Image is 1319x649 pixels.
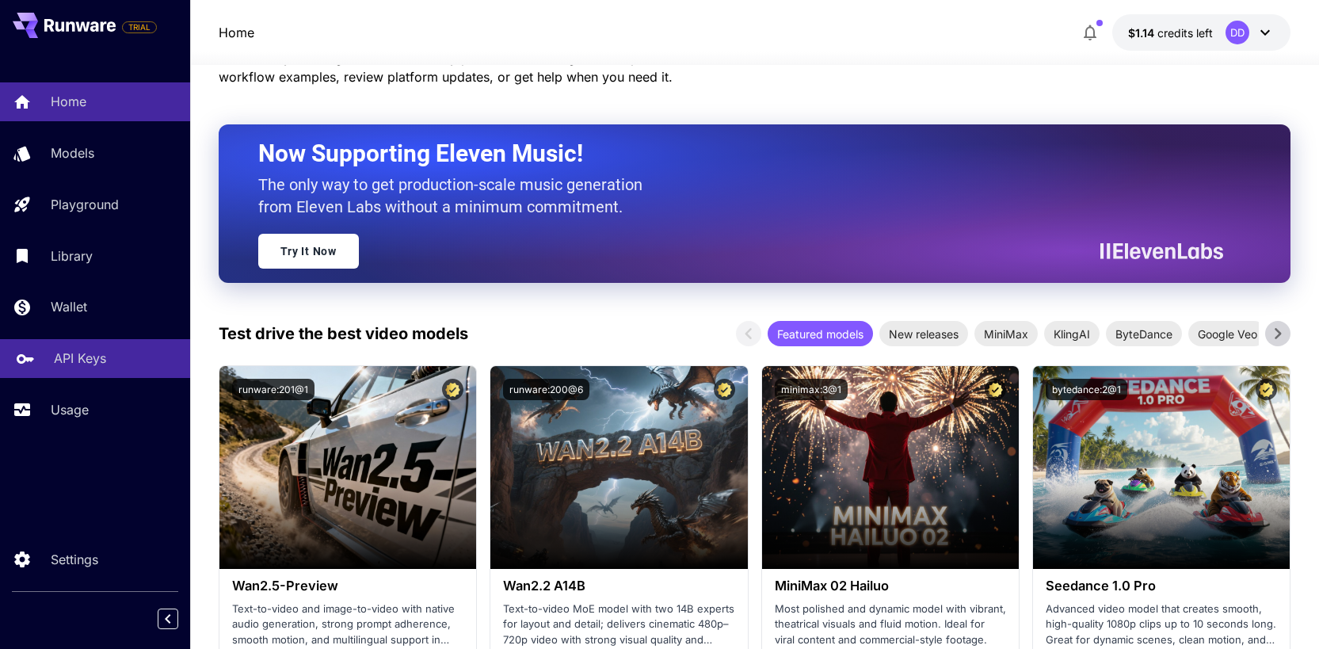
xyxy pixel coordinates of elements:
[1106,326,1182,342] span: ByteDance
[54,349,106,368] p: API Keys
[1044,321,1100,346] div: KlingAI
[258,139,1212,169] h2: Now Supporting Eleven Music!
[1128,25,1213,41] div: $1.139
[258,174,654,218] p: The only way to get production-scale music generation from Eleven Labs without a minimum commitment.
[1188,321,1267,346] div: Google Veo
[775,379,848,400] button: minimax:3@1
[1046,601,1277,648] p: Advanced video model that creates smooth, high-quality 1080p clips up to 10 seconds long. Great f...
[51,246,93,265] p: Library
[219,23,254,42] a: Home
[123,21,156,33] span: TRIAL
[762,366,1019,569] img: alt
[1128,26,1157,40] span: $1.14
[1106,321,1182,346] div: ByteDance
[219,23,254,42] nav: breadcrumb
[51,143,94,162] p: Models
[51,297,87,316] p: Wallet
[1046,379,1127,400] button: bytedance:2@1
[775,578,1006,594] h3: MiniMax 02 Hailuo
[503,601,734,648] p: Text-to-video MoE model with two 14B experts for layout and detail; delivers cinematic 480p–720p ...
[232,379,315,400] button: runware:201@1
[985,379,1006,400] button: Certified Model – Vetted for best performance and includes a commercial license.
[714,379,735,400] button: Certified Model – Vetted for best performance and includes a commercial license.
[51,550,98,569] p: Settings
[1157,26,1213,40] span: credits left
[974,326,1038,342] span: MiniMax
[219,366,476,569] img: alt
[974,321,1038,346] div: MiniMax
[51,92,86,111] p: Home
[768,321,873,346] div: Featured models
[258,234,359,269] a: Try It Now
[490,366,747,569] img: alt
[158,609,178,629] button: Collapse sidebar
[1188,326,1267,342] span: Google Veo
[122,17,157,36] span: Add your payment card to enable full platform functionality.
[442,379,463,400] button: Certified Model – Vetted for best performance and includes a commercial license.
[503,379,589,400] button: runware:200@6
[1256,379,1277,400] button: Certified Model – Vetted for best performance and includes a commercial license.
[768,326,873,342] span: Featured models
[170,605,190,633] div: Collapse sidebar
[1044,326,1100,342] span: KlingAI
[879,321,968,346] div: New releases
[1046,578,1277,594] h3: Seedance 1.0 Pro
[232,578,463,594] h3: Wan2.5-Preview
[232,601,463,648] p: Text-to-video and image-to-video with native audio generation, strong prompt adherence, smooth mo...
[1112,14,1290,51] button: $1.139DD
[879,326,968,342] span: New releases
[219,322,468,345] p: Test drive the best video models
[51,400,89,419] p: Usage
[1033,366,1290,569] img: alt
[1226,21,1249,44] div: DD
[503,578,734,594] h3: Wan2.2 A14B
[775,601,1006,648] p: Most polished and dynamic model with vibrant, theatrical visuals and fluid motion. Ideal for vira...
[51,195,119,214] p: Playground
